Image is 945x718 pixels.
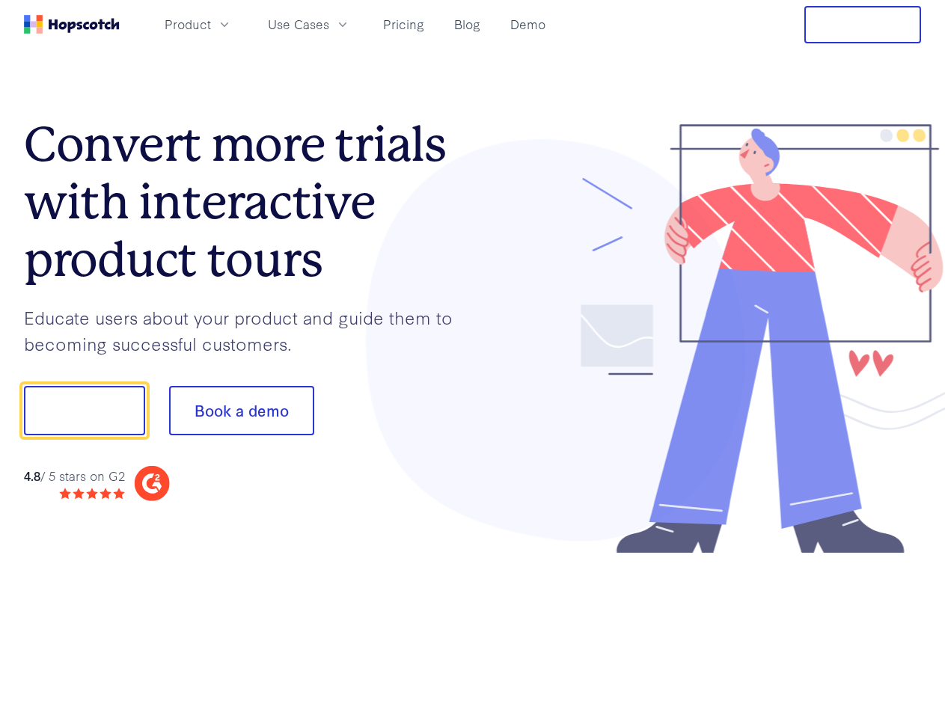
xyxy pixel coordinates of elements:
[259,12,359,37] button: Use Cases
[165,15,211,34] span: Product
[24,116,473,288] h1: Convert more trials with interactive product tours
[24,467,40,484] strong: 4.8
[377,12,430,37] a: Pricing
[156,12,241,37] button: Product
[169,386,314,435] button: Book a demo
[268,15,329,34] span: Use Cases
[448,12,486,37] a: Blog
[24,386,145,435] button: Show me!
[24,467,125,485] div: / 5 stars on G2
[24,304,473,356] p: Educate users about your product and guide them to becoming successful customers.
[804,6,921,43] button: Free Trial
[504,12,551,37] a: Demo
[24,15,120,34] a: Home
